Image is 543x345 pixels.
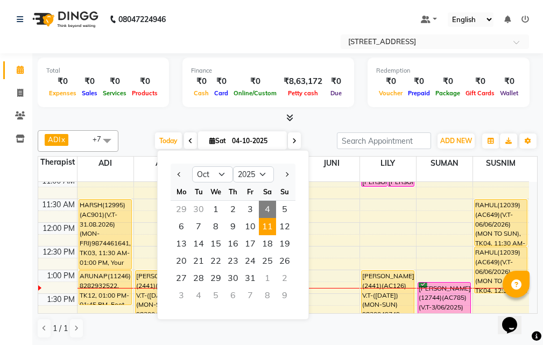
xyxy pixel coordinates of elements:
div: Mo [173,183,190,200]
span: 16 [224,235,242,252]
span: 1 / 1 [53,323,68,334]
div: Monday, October 20, 2025 [173,252,190,270]
div: ARUNAP(11246) 8282932522, TK12, 01:00 PM-01:45 PM, Foot Reflexology 45 Mins [79,271,131,305]
div: 12:00 PM [40,223,77,234]
span: Wallet [497,89,521,97]
div: ₹0 [191,75,211,88]
div: Wednesday, October 1, 2025 [207,201,224,218]
button: Previous month [175,166,184,183]
div: Sa [259,183,276,200]
div: Sunday, October 19, 2025 [276,235,293,252]
span: ADI [48,135,60,144]
span: 6 [173,218,190,235]
div: [PERSON_NAME](2441)(AC126) V.T-([DATE])(MON-SUN) 9830049749, TK08, 01:00 PM-02:00 PM, Swedish Mas... [362,271,414,316]
span: SUSNIM [473,157,530,170]
span: 29 [207,270,224,287]
div: ₹0 [211,75,231,88]
div: ₹0 [129,75,160,88]
div: Sunday, November 2, 2025 [276,270,293,287]
span: 22 [207,252,224,270]
div: Tu [190,183,207,200]
div: Sunday, October 26, 2025 [276,252,293,270]
div: Tuesday, November 4, 2025 [190,287,207,304]
div: Thursday, November 6, 2025 [224,287,242,304]
div: Friday, October 24, 2025 [242,252,259,270]
div: Sunday, October 5, 2025 [276,201,293,218]
span: 15 [207,235,224,252]
div: Friday, October 3, 2025 [242,201,259,218]
span: 19 [276,235,293,252]
div: Tuesday, October 28, 2025 [190,270,207,287]
div: Thursday, October 30, 2025 [224,270,242,287]
div: Thursday, October 16, 2025 [224,235,242,252]
span: Card [211,89,231,97]
div: Friday, October 10, 2025 [242,218,259,235]
span: Sat [207,137,229,145]
div: Tuesday, October 14, 2025 [190,235,207,252]
div: ₹0 [433,75,463,88]
span: 26 [276,252,293,270]
span: Package [433,89,463,97]
span: 9 [224,218,242,235]
select: Select year [233,166,274,182]
div: ₹0 [46,75,79,88]
span: 2 [224,201,242,218]
div: Fr [242,183,259,200]
div: Saturday, October 18, 2025 [259,235,276,252]
select: Select month [192,166,233,182]
div: ₹0 [376,75,405,88]
div: Saturday, October 11, 2025 [259,218,276,235]
span: Prepaid [405,89,433,97]
span: Cash [191,89,211,97]
button: ADD NEW [438,133,475,149]
div: Monday, October 13, 2025 [173,235,190,252]
div: Sunday, November 9, 2025 [276,287,293,304]
div: Monday, October 6, 2025 [173,218,190,235]
span: JUNI [304,157,359,170]
div: Thursday, October 23, 2025 [224,252,242,270]
div: 12:30 PM [40,247,77,258]
span: Expenses [46,89,79,97]
div: ₹0 [497,75,521,88]
div: HARSH(12995)(AC901)(V.T-31.08.2026) (MON-FRI)9874461641, TK03, 11:30 AM-01:00 PM, Your Comfort Th... [79,200,131,269]
span: 28 [190,270,207,287]
input: Search Appointment [337,132,431,149]
div: Saturday, October 25, 2025 [259,252,276,270]
div: Saturday, November 1, 2025 [259,270,276,287]
a: x [60,135,65,144]
span: 11 [259,218,276,235]
div: Finance [191,66,345,75]
div: Wednesday, October 8, 2025 [207,218,224,235]
span: 24 [242,252,259,270]
div: ₹0 [79,75,100,88]
div: Saturday, November 8, 2025 [259,287,276,304]
span: 14 [190,235,207,252]
span: 20 [173,252,190,270]
span: 23 [224,252,242,270]
span: 7 [190,218,207,235]
span: 13 [173,235,190,252]
span: Products [129,89,160,97]
div: Monday, November 3, 2025 [173,287,190,304]
div: Redemption [376,66,521,75]
div: Tuesday, September 30, 2025 [190,201,207,218]
span: ADD NEW [440,137,472,145]
span: 3 [242,201,259,218]
div: ₹0 [327,75,345,88]
span: 1 [207,201,224,218]
div: We [207,183,224,200]
div: Friday, October 17, 2025 [242,235,259,252]
span: 21 [190,252,207,270]
div: Thursday, October 9, 2025 [224,218,242,235]
div: Tuesday, October 7, 2025 [190,218,207,235]
div: Wednesday, October 22, 2025 [207,252,224,270]
input: 2025-10-04 [229,133,283,149]
div: Th [224,183,242,200]
img: logo [27,4,101,34]
span: Voucher [376,89,405,97]
div: Friday, November 7, 2025 [242,287,259,304]
div: ₹0 [405,75,433,88]
span: 25 [259,252,276,270]
div: Friday, October 31, 2025 [242,270,259,287]
div: Saturday, October 4, 2025 [259,201,276,218]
